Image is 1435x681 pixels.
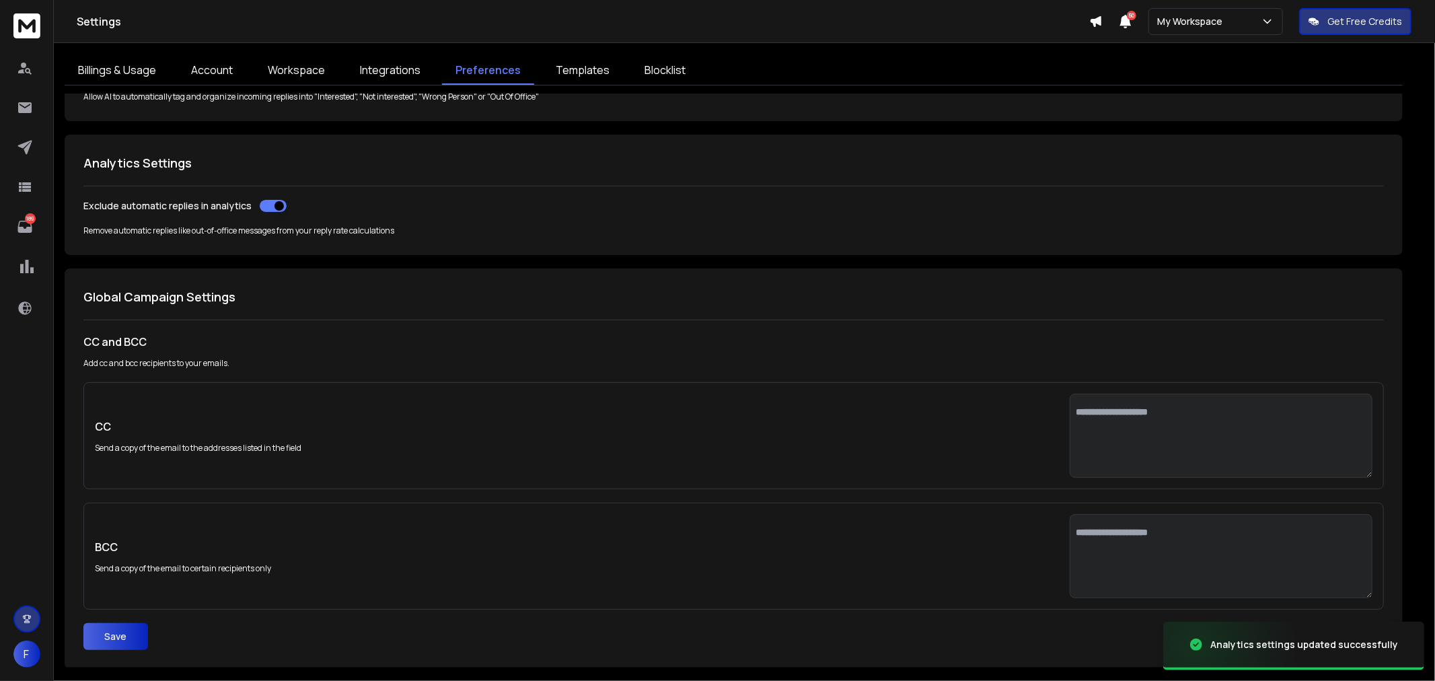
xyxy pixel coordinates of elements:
[83,201,252,211] label: Exclude automatic replies in analytics
[631,57,699,85] a: Blocklist
[83,334,1384,350] h1: CC and BCC
[83,153,1384,172] h1: Analytics Settings
[83,287,1384,306] h1: Global Campaign Settings
[83,358,1384,369] p: Add cc and bcc recipients to your emails.
[13,641,40,668] button: F
[542,57,623,85] a: Templates
[25,213,36,224] p: 189
[95,563,1043,574] p: Send a copy of the email to certain recipients only
[346,57,434,85] a: Integrations
[1157,15,1228,28] p: My Workspace
[1210,638,1398,651] div: Analytics settings updated successfully
[95,539,1043,555] h1: BCC
[1299,8,1411,35] button: Get Free Credits
[95,443,1043,454] p: Send a copy of the email to the addresses listed in the field
[65,57,170,85] a: Billings & Usage
[254,57,338,85] a: Workspace
[178,57,246,85] a: Account
[83,623,148,650] button: Save
[1327,15,1402,28] p: Get Free Credits
[442,57,534,85] a: Preferences
[83,92,1384,102] p: Allow AI to automatically tag and organize incoming replies into "Interested", "Not interested", ...
[11,213,38,240] a: 189
[1127,11,1136,20] span: 50
[83,225,1384,236] p: Remove automatic replies like out-of-office messages from your reply rate calculations
[95,419,1043,435] h1: CC
[77,13,1089,30] h1: Settings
